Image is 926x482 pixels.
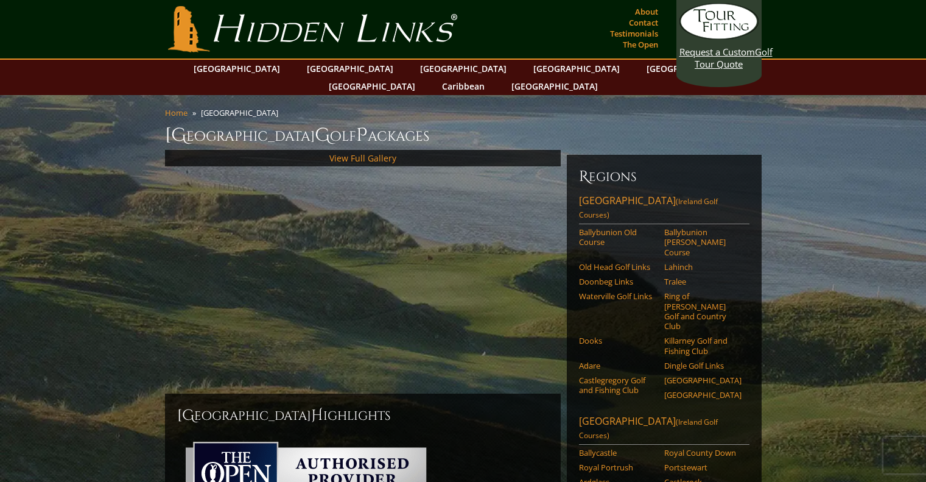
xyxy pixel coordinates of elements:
[664,291,742,331] a: Ring of [PERSON_NAME] Golf and Country Club
[664,463,742,472] a: Portstewart
[632,3,661,20] a: About
[315,123,330,147] span: G
[201,107,283,118] li: [GEOGRAPHIC_DATA]
[664,277,742,286] a: Tralee
[311,406,323,425] span: H
[664,390,742,400] a: [GEOGRAPHIC_DATA]
[579,361,656,370] a: Adare
[301,60,399,77] a: [GEOGRAPHIC_DATA]
[356,123,368,147] span: P
[626,14,661,31] a: Contact
[579,417,718,441] span: (Ireland Golf Courses)
[579,291,656,301] a: Waterville Golf Links
[620,36,661,53] a: The Open
[579,375,656,395] a: Castlegregory Golf and Fishing Club
[679,46,755,58] span: Request a Custom
[607,25,661,42] a: Testimonials
[579,262,656,272] a: Old Head Golf Links
[664,262,742,272] a: Lahinch
[579,194,749,224] a: [GEOGRAPHIC_DATA](Ireland Golf Courses)
[165,107,188,118] a: Home
[579,448,656,458] a: Ballycastle
[664,336,742,356] a: Killarney Golf and Fishing Club
[579,227,656,247] a: Ballybunion Old Course
[664,227,742,257] a: Ballybunion [PERSON_NAME] Course
[579,463,656,472] a: Royal Portrush
[579,277,656,286] a: Doonbeg Links
[436,77,491,95] a: Caribbean
[323,77,421,95] a: [GEOGRAPHIC_DATA]
[329,152,396,164] a: View Full Gallery
[579,414,749,445] a: [GEOGRAPHIC_DATA](Ireland Golf Courses)
[165,123,762,147] h1: [GEOGRAPHIC_DATA] olf ackages
[579,167,749,186] h6: Regions
[664,375,742,385] a: [GEOGRAPHIC_DATA]
[527,60,626,77] a: [GEOGRAPHIC_DATA]
[640,60,739,77] a: [GEOGRAPHIC_DATA]
[579,336,656,346] a: Dooks
[505,77,604,95] a: [GEOGRAPHIC_DATA]
[188,60,286,77] a: [GEOGRAPHIC_DATA]
[579,196,718,220] span: (Ireland Golf Courses)
[664,448,742,458] a: Royal County Down
[414,60,513,77] a: [GEOGRAPHIC_DATA]
[177,406,549,425] h2: [GEOGRAPHIC_DATA] ighlights
[664,361,742,370] a: Dingle Golf Links
[679,3,759,70] a: Request a CustomGolf Tour Quote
